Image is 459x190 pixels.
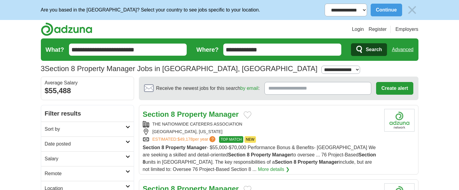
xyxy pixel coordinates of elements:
[275,159,292,165] strong: Section
[41,166,134,181] a: Remote
[41,22,92,36] img: Adzuna logo
[247,152,250,157] strong: 8
[406,4,418,16] img: icon_close_no_bg.svg
[240,86,258,91] a: by email
[209,136,215,142] span: ?
[258,166,290,173] a: More details ❯
[187,145,207,150] strong: Manager
[395,26,418,33] a: Employers
[41,64,318,73] h1: Section 8 Property Manager Jobs in [GEOGRAPHIC_DATA], [GEOGRAPHIC_DATA]
[177,137,193,142] span: $49,178
[45,140,126,148] h2: Date posted
[219,136,243,143] span: TOP MATCH
[143,159,146,165] strong: 8
[376,82,413,95] button: Create alert
[171,110,175,118] strong: 8
[143,145,160,150] strong: Section
[162,145,164,150] strong: 8
[366,44,382,56] span: Search
[392,44,413,56] a: Advanced
[41,136,134,151] a: Date posted
[41,151,134,166] a: Salary
[45,126,126,133] h2: Sort by
[46,45,64,54] label: What?
[143,110,239,118] a: Section 8 Property Manager
[41,6,260,14] p: Are you based in the [GEOGRAPHIC_DATA]? Select your country to see jobs specific to your location.
[166,145,185,150] strong: Property
[196,45,218,54] label: Where?
[228,152,245,157] strong: Section
[319,159,339,165] strong: Manager
[143,110,169,118] strong: Section
[293,159,296,165] strong: 8
[371,4,402,16] button: Continue
[45,170,126,177] h2: Remote
[143,121,379,127] div: THE NATIONWIDE CATERERS ASSOCIATION
[45,85,130,96] div: $55,488
[41,63,45,74] span: 3
[143,129,379,135] div: [GEOGRAPHIC_DATA], [US_STATE]
[352,26,364,33] a: Login
[359,152,376,157] strong: Section
[272,152,292,157] strong: Manager
[41,105,134,122] h2: Filter results
[156,85,260,92] span: Receive the newest jobs for this search :
[143,145,376,172] span: - $55,000-$70,000 Performance Bonus & Benefits- [GEOGRAPHIC_DATA] We are seeking a skilled and de...
[209,110,239,118] strong: Manager
[152,136,217,143] a: ESTIMATED:$49,178per year?
[369,26,387,33] a: Register
[351,43,387,56] button: Search
[244,136,256,143] span: NEW
[298,159,318,165] strong: Property
[45,80,130,85] div: Average Salary
[244,111,251,119] button: Add to favorite jobs
[45,155,126,162] h2: Salary
[177,110,207,118] strong: Property
[251,152,271,157] strong: Property
[41,122,134,136] a: Sort by
[384,109,415,132] img: Company logo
